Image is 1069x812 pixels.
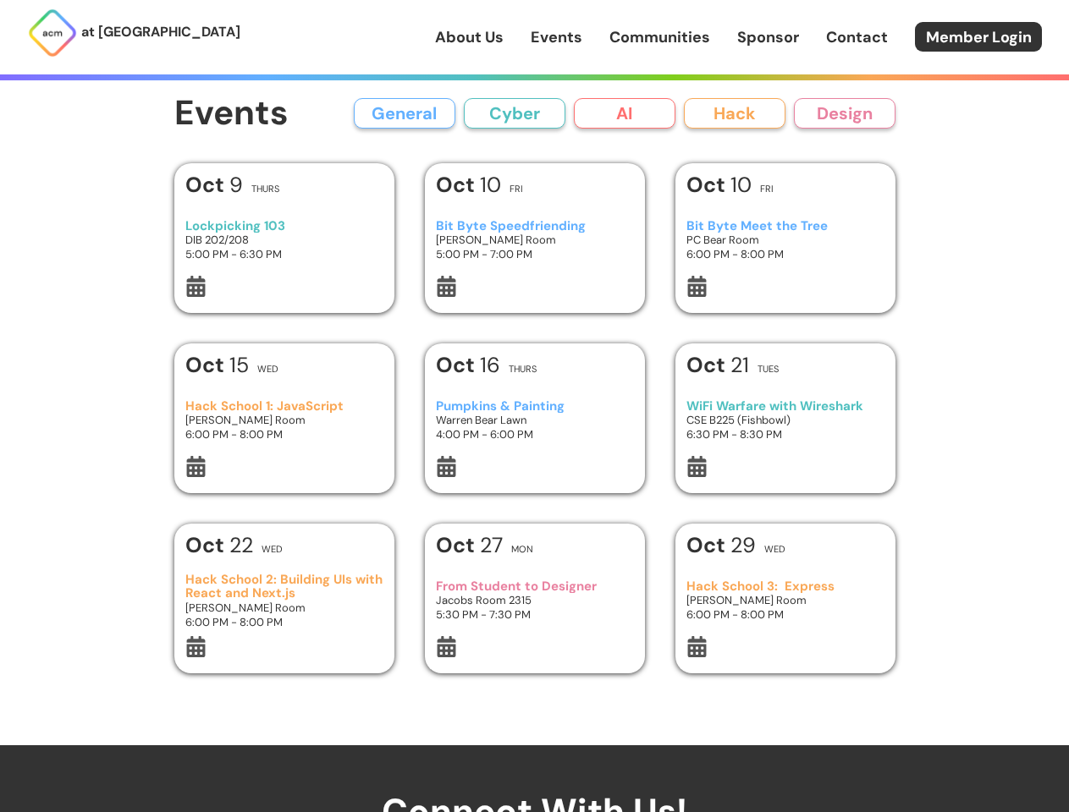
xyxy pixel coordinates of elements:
[435,26,504,48] a: About Us
[185,219,383,233] h3: Lockpicking 103
[737,26,799,48] a: Sponsor
[574,98,675,129] button: AI
[686,219,884,233] h3: Bit Byte Meet the Tree
[686,607,884,622] h3: 6:00 PM - 8:00 PM
[758,365,779,374] h2: Tues
[686,247,884,261] h3: 6:00 PM - 8:00 PM
[185,601,383,615] h3: [PERSON_NAME] Room
[174,95,289,133] h1: Events
[185,171,229,199] b: Oct
[436,427,633,442] h3: 4:00 PM - 6:00 PM
[185,535,253,556] h1: 22
[436,579,633,594] h3: From Student to Designer
[764,545,785,554] h2: Wed
[185,247,383,261] h3: 5:00 PM - 6:30 PM
[185,233,383,247] h3: DIB 202/208
[185,351,229,379] b: Oct
[436,413,633,427] h3: Warren Bear Lawn
[436,233,633,247] h3: [PERSON_NAME] Room
[686,174,752,195] h1: 10
[436,354,500,376] h1: 16
[686,413,884,427] h3: CSE B225 (Fishbowl)
[684,98,785,129] button: Hack
[794,98,895,129] button: Design
[436,219,633,233] h3: Bit Byte Speedfriending
[436,399,633,414] h3: Pumpkins & Painting
[257,365,278,374] h2: Wed
[185,615,383,629] h3: 6:00 PM - 8:00 PM
[436,607,633,622] h3: 5:30 PM - 7:30 PM
[509,365,537,374] h2: Thurs
[464,98,565,129] button: Cyber
[185,531,229,559] b: Oct
[686,535,756,556] h1: 29
[686,531,730,559] b: Oct
[531,26,582,48] a: Events
[185,413,383,427] h3: [PERSON_NAME] Room
[436,351,480,379] b: Oct
[686,593,884,607] h3: [PERSON_NAME] Room
[686,233,884,247] h3: PC Bear Room
[354,98,455,129] button: General
[826,26,888,48] a: Contact
[510,184,523,194] h2: Fri
[262,545,283,554] h2: Wed
[27,8,240,58] a: at [GEOGRAPHIC_DATA]
[686,427,884,442] h3: 6:30 PM - 8:30 PM
[27,8,78,58] img: ACM Logo
[686,399,884,414] h3: WiFi Warfare with Wireshark
[185,573,383,601] h3: Hack School 2: Building UIs with React and Next.js
[185,427,383,442] h3: 6:00 PM - 8:00 PM
[436,535,503,556] h1: 27
[686,354,749,376] h1: 21
[185,399,383,414] h3: Hack School 1: JavaScript
[185,354,249,376] h1: 15
[686,171,730,199] b: Oct
[436,171,480,199] b: Oct
[81,21,240,43] p: at [GEOGRAPHIC_DATA]
[251,184,279,194] h2: Thurs
[436,531,480,559] b: Oct
[760,184,774,194] h2: Fri
[915,22,1042,52] a: Member Login
[609,26,710,48] a: Communities
[436,174,501,195] h1: 10
[686,351,730,379] b: Oct
[185,174,243,195] h1: 9
[436,593,633,607] h3: Jacobs Room 2315
[686,579,884,594] h3: Hack School 3: Express
[511,545,533,554] h2: Mon
[436,247,633,261] h3: 5:00 PM - 7:00 PM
